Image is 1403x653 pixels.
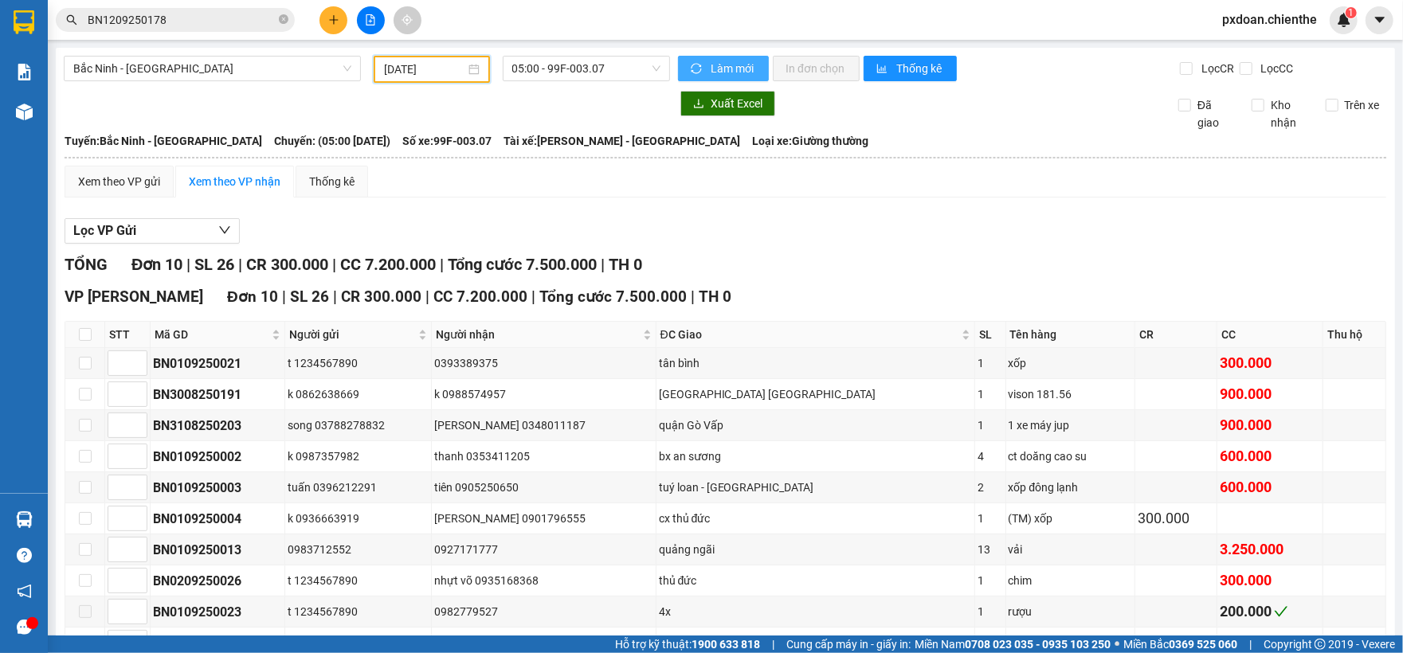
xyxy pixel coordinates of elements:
span: | [186,255,190,274]
td: BN3108250203 [151,410,285,441]
span: Trên xe [1338,96,1386,114]
span: 1 [1348,7,1354,18]
span: close-circle [279,13,288,28]
div: 200.000 [1220,600,1320,623]
div: BN0209250026 [153,571,282,591]
div: (TM) xốp [1009,510,1133,527]
div: k 0987357982 [288,448,429,465]
div: 900.000 [1220,414,1320,436]
div: 600.000 [1220,445,1320,467]
button: downloadXuất Excel [680,91,775,116]
div: thanh 0353411205 [434,448,653,465]
span: message [17,620,32,635]
div: 4x [659,634,972,651]
span: Lọc VP Gửi [73,221,136,240]
th: Thu hộ [1323,322,1386,348]
span: search [66,14,77,25]
span: pxdoan.chienthe [1209,10,1330,29]
span: Xuất Excel [711,95,762,112]
span: Người nhận [436,326,640,343]
span: | [332,255,336,274]
span: | [333,287,337,306]
div: BN3008250191 [153,385,282,405]
div: 1 xe máy jup [1009,416,1133,434]
button: Lọc VP Gửi [65,218,240,244]
div: 2 [978,479,1003,496]
span: VP [PERSON_NAME] [65,287,203,306]
div: 1 [978,634,1003,651]
div: 4x [659,603,972,620]
span: SL 26 [290,287,329,306]
div: 0927171777 [434,541,653,558]
span: Miền Bắc [1123,635,1237,653]
span: Đơn 10 [131,255,182,274]
div: 1 [978,603,1003,620]
div: [GEOGRAPHIC_DATA] [GEOGRAPHIC_DATA] [659,385,972,403]
span: TH 0 [699,287,731,306]
td: BN0109250004 [151,503,285,534]
div: 600.000 [1220,476,1320,499]
div: tiên 0905250650 [434,479,653,496]
td: BN0109250021 [151,348,285,379]
span: | [425,287,429,306]
div: song 03788278832 [288,416,429,434]
span: Đơn 10 [227,287,278,306]
div: tuý loan - [GEOGRAPHIC_DATA] [659,479,972,496]
span: | [691,287,695,306]
div: 3.250.000 [1220,538,1320,561]
span: check [1274,604,1288,619]
div: 1 [978,572,1003,589]
button: file-add [357,6,385,34]
div: BN0109250021 [153,354,282,373]
div: t 1234567890 [288,603,429,620]
div: BN3108250203 [153,416,282,436]
img: warehouse-icon [16,104,33,120]
div: [PERSON_NAME] [1009,634,1133,651]
td: BN3008250191 [151,379,285,410]
span: CC 7.200.000 [433,287,527,306]
span: Làm mới [711,60,756,77]
th: CC [1217,322,1323,348]
span: Đã giao [1191,96,1240,131]
button: bar-chartThống kê [864,56,957,81]
strong: 0708 023 035 - 0935 103 250 [965,638,1111,651]
div: tân bình [659,354,972,372]
span: | [601,255,605,274]
span: ⚪️ [1115,641,1119,647]
div: BN0109250003 [153,478,282,498]
div: t 1234567890 [288,572,429,589]
div: BN0109250004 [153,509,282,529]
div: BN0109250023 [153,602,282,622]
img: icon-new-feature [1337,13,1351,27]
span: bar-chart [876,63,890,76]
span: 05:00 - 99F-003.07 [512,57,661,80]
div: 1 [978,416,1003,434]
th: CR [1135,322,1217,348]
div: 0983712552 [288,541,429,558]
span: Hỗ trợ kỹ thuật: [615,635,760,653]
div: nhựt võ 0935168368 [434,572,653,589]
button: syncLàm mới [678,56,769,81]
span: Kho nhận [1264,96,1313,131]
span: Tài xế: [PERSON_NAME] - [GEOGRAPHIC_DATA] [504,132,740,150]
img: solution-icon [16,64,33,80]
span: Lọc CR [1195,60,1236,77]
div: rượu [1009,603,1133,620]
div: ct doăng cao su [1009,448,1133,465]
span: Tổng cước 7.500.000 [448,255,597,274]
img: logo-vxr [14,10,34,34]
span: | [1249,635,1252,653]
div: BN0109250002 [153,447,282,467]
input: 01/09/2025 [384,61,465,78]
th: STT [105,322,151,348]
span: CR 300.000 [341,287,421,306]
div: Xem theo VP nhận [189,173,280,190]
div: 1 [978,510,1003,527]
span: copyright [1315,639,1326,650]
span: | [282,287,286,306]
div: k 0936663919 [288,510,429,527]
td: BN0109250003 [151,472,285,503]
div: BN0109250022 [153,633,282,653]
div: 300.000 [1138,507,1214,530]
span: SL 26 [194,255,234,274]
